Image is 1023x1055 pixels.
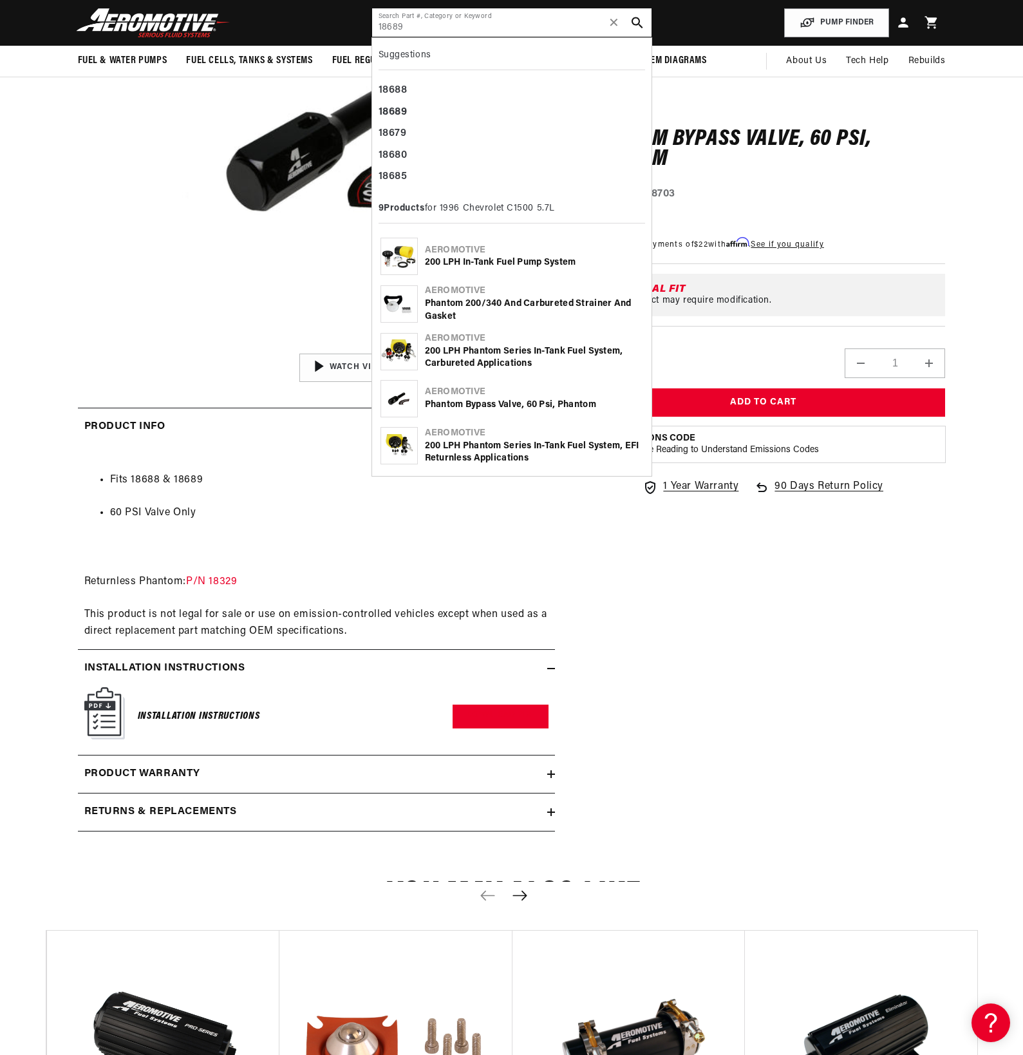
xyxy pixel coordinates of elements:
[425,332,643,345] div: Aeromotive
[751,241,823,249] a: See if you qualify - Learn more about Affirm Financing (opens in modal)
[78,756,555,793] summary: Product warranty
[425,440,643,465] div: 200 LPH Phantom Series In-Tank Fuel System, EFI Returnless Applications
[846,54,888,68] span: Tech Help
[379,107,408,117] b: 18689
[425,427,643,440] div: Aeromotive
[836,46,898,77] summary: Tech Help
[425,386,643,399] div: Aeromotive
[908,54,946,68] span: Rebuilds
[694,241,708,249] span: $22
[581,129,946,169] h1: Phantom Bypass Valve, 60 psi, Phantom
[425,244,643,257] div: Aeromotive
[621,46,717,76] summary: System Diagrams
[381,386,417,411] img: Phantom Bypass Valve, 60 psi, Phantom
[379,44,645,70] div: Suggestions
[78,54,167,68] span: Fuel & Water Pumps
[623,8,652,37] button: search button
[78,650,555,687] summary: Installation Instructions
[581,185,946,202] div: Part Number:
[379,204,425,213] b: 9 Products
[84,419,165,435] h2: Product Info
[46,880,978,911] h2: You may also like
[425,345,643,370] div: 200 LPH Phantom Series In-Tank Fuel System, Carbureted Applications
[381,292,417,316] img: Phantom 200/340 and Carbureted Strainer and Gasket
[617,433,695,443] strong: Emissions Code
[506,882,534,910] button: Next slide
[474,882,502,910] button: Previous slide
[776,46,836,77] a: About Us
[186,576,237,587] a: P/N 18329
[425,256,643,269] div: 200 LPH In-Tank Fuel Pump System
[84,766,201,783] h2: Product warranty
[176,46,322,76] summary: Fuel Cells, Tanks & Systems
[726,238,749,247] span: Affirm
[643,479,738,495] a: 1 Year Warranty
[84,687,125,739] img: Instruction Manual
[425,285,643,298] div: Aeromotive
[381,245,417,269] img: 200 LPH In-Tank Fuel Pump System
[784,8,889,37] button: PUMP FINDER
[379,123,645,145] div: 18679
[453,705,549,728] a: Download PDF
[110,505,549,522] li: 60 PSI Valve Only
[647,188,675,198] strong: 18703
[379,80,645,102] div: 18688
[78,408,555,446] summary: Product Info
[138,708,260,725] h6: Installation Instructions
[73,8,234,38] img: Aeromotive
[605,284,938,294] div: Universal Fit
[617,433,819,456] button: Emissions CodeContinue Reading to Understand Emissions Codes
[186,54,312,68] span: Fuel Cells, Tanks & Systems
[605,296,938,306] div: This product may require modification.
[608,12,620,33] span: ✕
[581,388,946,417] button: Add to Cart
[381,434,417,458] img: 200 LPH Phantom Series In-Tank Fuel System, EFI Returnless Applications
[581,238,824,251] p: 4 interest-free payments of with .
[332,54,408,68] span: Fuel Regulators
[425,298,643,323] div: Phantom 200/340 and Carbureted Strainer and Gasket
[379,166,645,188] div: 18685
[663,479,738,495] span: 1 Year Warranty
[379,145,645,167] div: 18680
[774,479,883,508] span: 90 Days Return Policy
[617,444,819,456] p: Continue Reading to Understand Emissions Codes
[631,54,707,68] span: System Diagrams
[84,804,237,821] h2: Returns & replacements
[379,198,645,223] div: for 1996 Chevrolet C1500 5.7L
[899,46,955,77] summary: Rebuilds
[110,472,549,489] li: Fits 18688 & 18689
[323,46,417,76] summary: Fuel Regulators
[754,479,883,508] a: 90 Days Return Policy
[68,46,177,76] summary: Fuel & Water Pumps
[786,56,827,66] span: About Us
[381,339,417,363] img: 200 LPH Phantom Series In-Tank Fuel System, Carbureted Applications
[78,794,555,831] summary: Returns & replacements
[372,8,652,37] input: Search by Part Number, Category or Keyword
[78,455,555,640] div: Returnless Phantom: This product is not legal for sale or use on emission-controlled vehicles exc...
[425,399,643,412] div: Phantom Bypass Valve, 60 psi, Phantom
[84,660,245,677] h2: Installation Instructions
